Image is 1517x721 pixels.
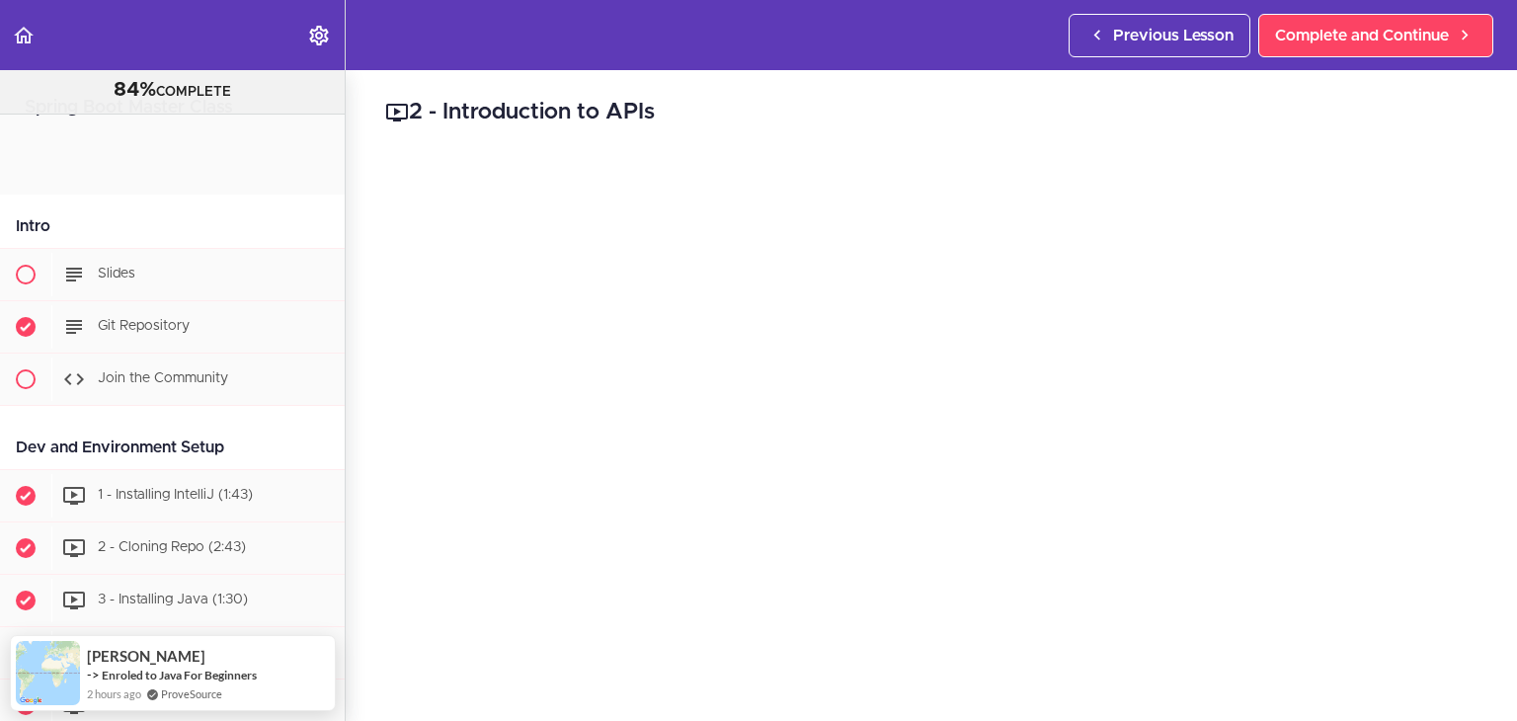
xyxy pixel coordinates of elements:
[1113,24,1234,47] span: Previous Lesson
[385,96,1477,129] h2: 2 - Introduction to APIs
[98,371,228,385] span: Join the Community
[16,641,80,705] img: provesource social proof notification image
[1275,24,1449,47] span: Complete and Continue
[161,685,222,702] a: ProveSource
[307,24,331,47] svg: Settings Menu
[98,488,253,502] span: 1 - Installing IntelliJ (1:43)
[25,78,320,104] div: COMPLETE
[1258,14,1493,57] a: Complete and Continue
[1069,14,1250,57] a: Previous Lesson
[87,685,141,702] span: 2 hours ago
[114,80,156,100] span: 84%
[98,267,135,280] span: Slides
[87,648,205,665] span: [PERSON_NAME]
[98,540,246,554] span: 2 - Cloning Repo (2:43)
[87,667,100,682] span: ->
[98,593,248,606] span: 3 - Installing Java (1:30)
[12,24,36,47] svg: Back to course curriculum
[102,668,257,682] a: Enroled to Java For Beginners
[98,319,190,333] span: Git Repository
